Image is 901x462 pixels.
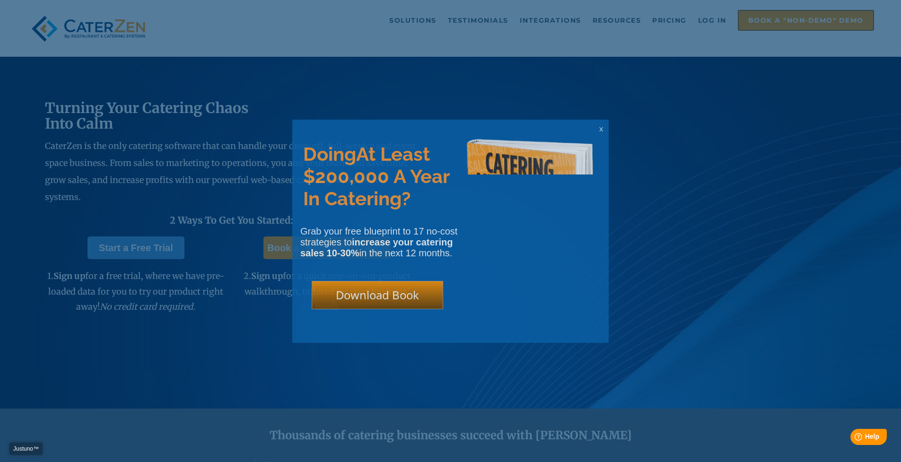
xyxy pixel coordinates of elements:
span: Download Book [336,287,419,303]
div: x [594,120,609,139]
iframe: Help widget launcher [817,425,891,452]
div: Download Book [312,281,443,309]
span: Doing [303,143,356,165]
span: x [599,124,603,133]
span: Grab your free blueprint to 17 no-cost strategies to in the next 12 months. [300,226,457,258]
span: At Least $200,000 A Year In Catering? [303,143,449,209]
a: Justuno™ [9,443,43,455]
strong: increase your catering sales 10-30% [300,237,453,258]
